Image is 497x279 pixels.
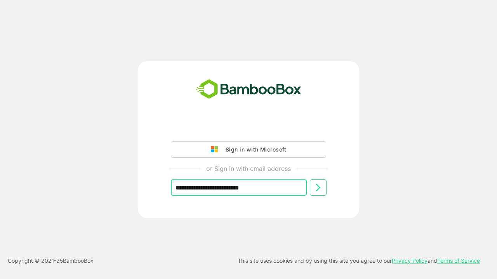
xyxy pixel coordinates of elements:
[206,164,291,173] p: or Sign in with email address
[167,120,330,137] iframe: Sign in with Google Button
[171,141,326,158] button: Sign in with Microsoft
[192,77,306,102] img: bamboobox
[392,257,427,264] a: Privacy Policy
[437,257,480,264] a: Terms of Service
[222,145,286,155] div: Sign in with Microsoft
[238,256,480,265] p: This site uses cookies and by using this site you agree to our and
[211,146,222,153] img: google
[8,256,94,265] p: Copyright © 2021- 25 BambooBox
